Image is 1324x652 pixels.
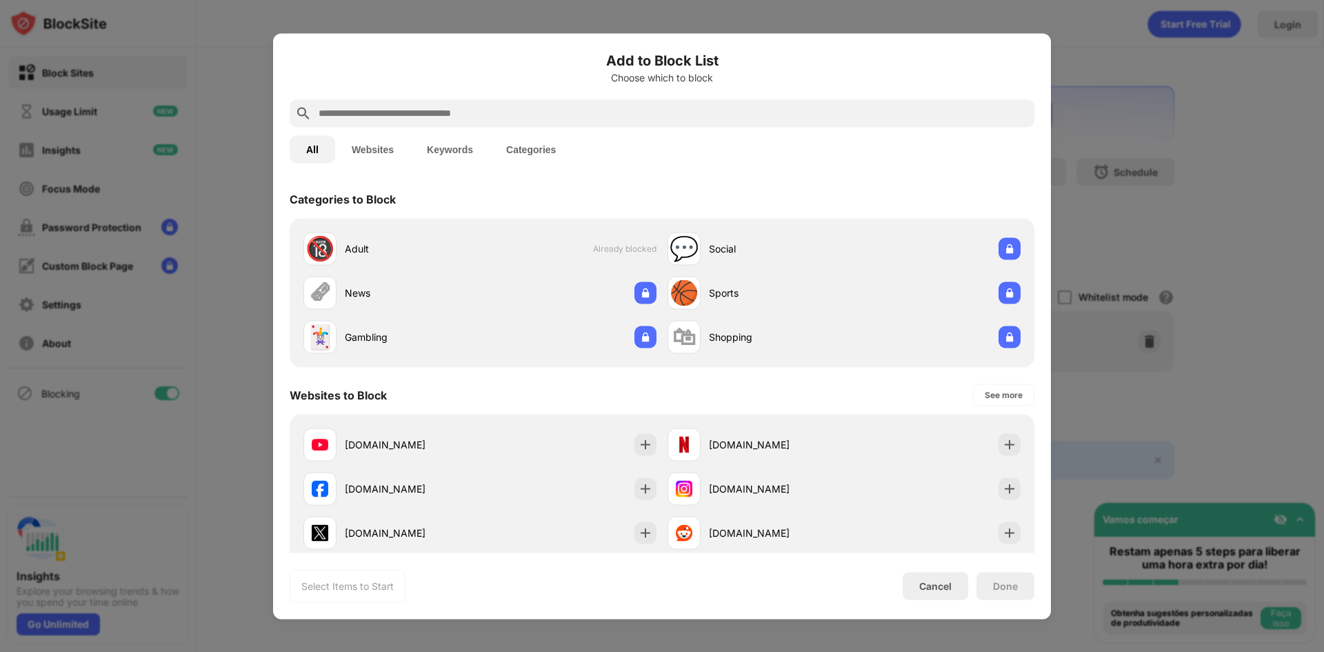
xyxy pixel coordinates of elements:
div: Sports [709,286,844,300]
div: Adult [345,241,480,256]
div: 🗞 [308,279,332,307]
button: Keywords [410,135,490,163]
button: All [290,135,335,163]
div: 🔞 [305,235,334,263]
button: Websites [335,135,410,163]
div: [DOMAIN_NAME] [709,526,844,540]
div: Choose which to block [290,72,1034,83]
img: search.svg [295,105,312,121]
img: favicons [312,524,328,541]
button: Categories [490,135,572,163]
div: [DOMAIN_NAME] [345,482,480,496]
div: 🏀 [670,279,699,307]
div: Done [993,580,1018,591]
div: Gambling [345,330,480,344]
div: Categories to Block [290,192,396,206]
div: [DOMAIN_NAME] [345,437,480,452]
div: [DOMAIN_NAME] [345,526,480,540]
img: favicons [312,480,328,497]
div: 💬 [670,235,699,263]
div: Cancel [919,580,952,592]
img: favicons [676,480,692,497]
img: favicons [312,436,328,453]
div: See more [985,388,1023,402]
div: News [345,286,480,300]
div: Social [709,241,844,256]
span: Already blocked [593,244,656,254]
div: Websites to Block [290,388,387,402]
div: Shopping [709,330,844,344]
div: Select Items to Start [301,579,394,593]
h6: Add to Block List [290,50,1034,70]
div: [DOMAIN_NAME] [709,482,844,496]
img: favicons [676,524,692,541]
div: 🃏 [305,323,334,351]
div: [DOMAIN_NAME] [709,437,844,452]
img: favicons [676,436,692,453]
div: 🛍 [672,323,696,351]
